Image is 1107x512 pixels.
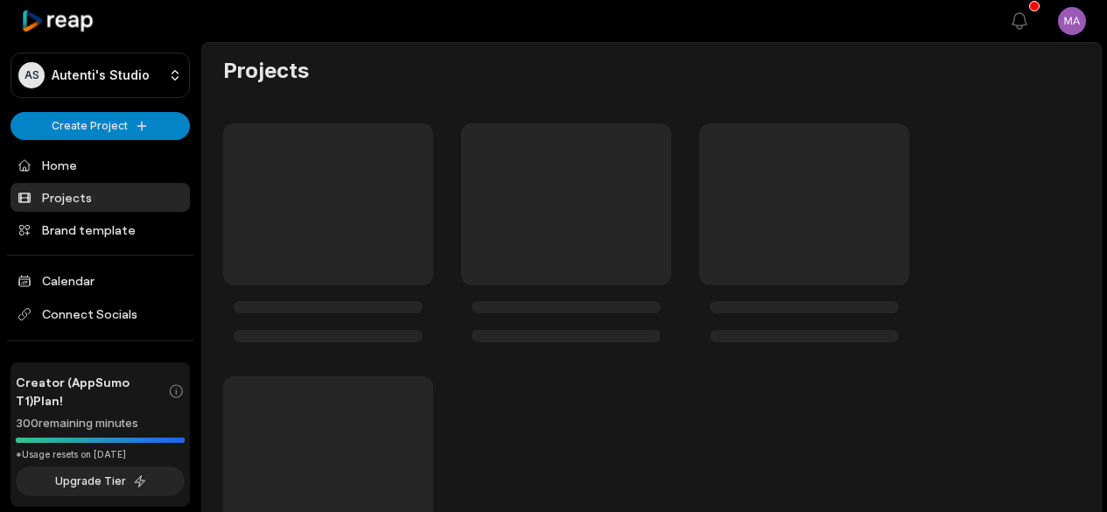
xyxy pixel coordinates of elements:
[16,448,185,461] div: *Usage resets on [DATE]
[18,62,45,88] div: AS
[11,215,190,244] a: Brand template
[11,151,190,179] a: Home
[16,373,168,410] span: Creator (AppSumo T1) Plan!
[16,466,185,496] button: Upgrade Tier
[52,67,150,83] p: Autenti's Studio
[11,266,190,295] a: Calendar
[16,415,185,432] div: 300 remaining minutes
[223,57,309,85] h2: Projects
[11,298,190,330] span: Connect Socials
[11,183,190,212] a: Projects
[11,112,190,140] button: Create Project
